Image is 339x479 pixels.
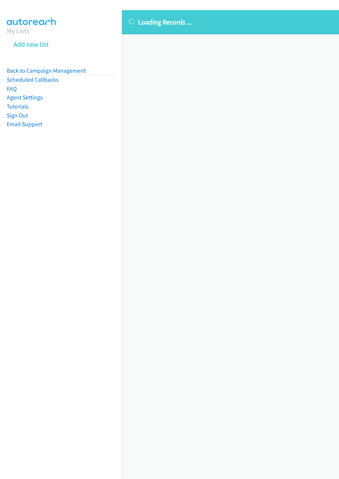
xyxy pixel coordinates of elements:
[7,76,59,83] a: Scheduled Callbacks
[7,67,86,74] a: Back to Campaign Management
[7,121,42,128] a: Email Support
[7,112,28,119] a: Sign Out
[7,26,29,35] a: My Lists
[14,40,49,49] a: Add new list
[7,85,17,92] a: FAQ
[129,17,332,27] p: Loading Records ...
[7,103,29,110] a: Tutorials
[7,94,43,101] a: Agent Settings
